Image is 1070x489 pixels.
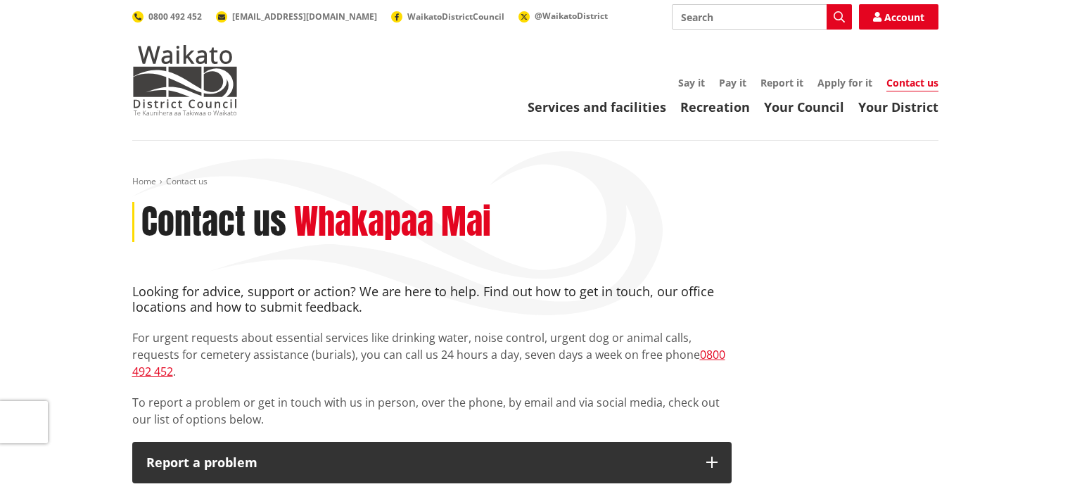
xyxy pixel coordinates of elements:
h4: Looking for advice, support or action? We are here to help. Find out how to get in touch, our off... [132,284,732,315]
h1: Contact us [141,202,286,243]
a: Recreation [680,99,750,115]
img: Waikato District Council - Te Kaunihera aa Takiwaa o Waikato [132,45,238,115]
span: WaikatoDistrictCouncil [407,11,504,23]
a: Home [132,175,156,187]
span: [EMAIL_ADDRESS][DOMAIN_NAME] [232,11,377,23]
p: To report a problem or get in touch with us in person, over the phone, by email and via social me... [132,394,732,428]
a: Say it [678,76,705,89]
a: Your Council [764,99,844,115]
a: Services and facilities [528,99,666,115]
a: Apply for it [817,76,872,89]
nav: breadcrumb [132,176,938,188]
span: Contact us [166,175,208,187]
a: 0800 492 452 [132,11,202,23]
a: Contact us [886,76,938,91]
a: [EMAIL_ADDRESS][DOMAIN_NAME] [216,11,377,23]
span: 0800 492 452 [148,11,202,23]
a: WaikatoDistrictCouncil [391,11,504,23]
button: Report a problem [132,442,732,484]
a: Report it [760,76,803,89]
a: 0800 492 452 [132,347,725,379]
p: Report a problem [146,456,692,470]
input: Search input [672,4,852,30]
span: @WaikatoDistrict [535,10,608,22]
h2: Whakapaa Mai [294,202,491,243]
p: For urgent requests about essential services like drinking water, noise control, urgent dog or an... [132,329,732,380]
a: Your District [858,99,938,115]
a: Account [859,4,938,30]
a: Pay it [719,76,746,89]
a: @WaikatoDistrict [518,10,608,22]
